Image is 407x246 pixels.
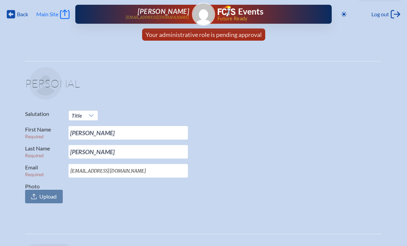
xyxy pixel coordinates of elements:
a: [PERSON_NAME][EMAIL_ADDRESS][DOMAIN_NAME] [97,7,189,21]
a: FCIS LogoEvents [218,5,264,18]
img: Gravatar [193,3,214,25]
a: Gravatar [192,3,215,26]
span: [PERSON_NAME] [138,7,189,15]
label: Salutation [25,110,63,117]
span: Log out [371,11,389,18]
label: Last Name [25,145,63,159]
label: Photo [25,183,63,203]
span: Your administrative role is pending approval [146,31,262,38]
span: Upload [39,193,57,200]
label: Email [25,164,63,178]
div: FCIS Events — Future ready [218,5,310,21]
span: Required [25,153,44,158]
img: Florida Council of Independent Schools [218,5,235,16]
span: Back [17,11,28,18]
h1: Personal [25,78,382,94]
label: First Name [25,126,63,140]
span: Required [25,172,44,177]
span: Main Site [36,11,58,18]
span: Required [25,134,44,139]
h1: Events [238,7,264,16]
span: Title [72,112,82,119]
a: Main Site [36,9,70,19]
p: [EMAIL_ADDRESS][DOMAIN_NAME] [125,15,189,20]
span: Future Ready [217,16,310,21]
a: Your administrative role is pending approval [143,28,265,41]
